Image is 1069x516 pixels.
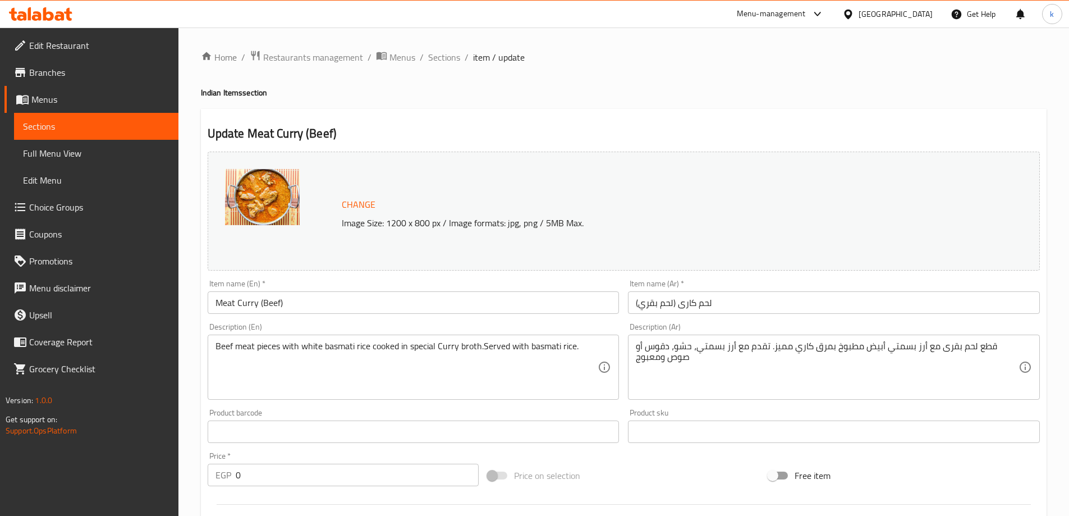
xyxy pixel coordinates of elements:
span: Edit Menu [23,173,169,187]
span: Upsell [29,308,169,322]
a: Menus [376,50,415,65]
textarea: قطع لحم بقرى مع أرز بسمتي أبيض مطبوخ بمرق كاري مميز. تقدم مع أرز بسمتي، حشو، دقوس أو صوص ومعبوج [636,341,1018,394]
div: Menu-management [737,7,806,21]
span: Coverage Report [29,335,169,349]
nav: breadcrumb [201,50,1047,65]
span: Promotions [29,254,169,268]
span: Restaurants management [263,51,363,64]
span: Version: [6,393,33,408]
li: / [368,51,371,64]
a: Sections [14,113,178,140]
span: Choice Groups [29,200,169,214]
span: Sections [23,120,169,133]
input: Please enter product sku [628,421,1040,443]
li: / [465,51,469,64]
a: Coupons [4,221,178,248]
a: Home [201,51,237,64]
a: Edit Restaurant [4,32,178,59]
a: Sections [428,51,460,64]
a: Restaurants management [250,50,363,65]
input: Enter name Ar [628,291,1040,314]
button: Change [337,193,380,216]
span: Edit Restaurant [29,39,169,52]
a: Menus [4,86,178,113]
a: Upsell [4,302,178,328]
a: Choice Groups [4,194,178,221]
span: Get support on: [6,412,57,427]
textarea: Beef meat pieces with white basmati rice cooked in special Curry broth.Served with basmati rice. [215,341,598,394]
div: [GEOGRAPHIC_DATA] [859,8,933,20]
a: Coverage Report [4,328,178,355]
li: / [241,51,245,64]
span: 1.0.0 [35,393,52,408]
p: EGP [215,468,231,482]
span: Full Menu View [23,147,169,160]
h2: Update Meat Curry (Beef) [208,125,1040,142]
a: Promotions [4,248,178,275]
a: Grocery Checklist [4,355,178,382]
a: Support.OpsPlatform [6,423,77,438]
input: Enter name En [208,291,620,314]
h4: Indian Items section [201,87,1047,98]
span: Coupons [29,227,169,241]
a: Full Menu View [14,140,178,167]
span: Menus [389,51,415,64]
p: Image Size: 1200 x 800 px / Image formats: jpg, png / 5MB Max. [337,216,935,230]
span: Free item [795,469,831,482]
img: mmw_638671682058355525 [225,169,300,225]
span: Change [342,197,375,213]
span: item / update [473,51,525,64]
a: Edit Menu [14,167,178,194]
span: Price on selection [514,469,580,482]
span: Grocery Checklist [29,362,169,376]
span: Branches [29,66,169,79]
span: Menu disclaimer [29,281,169,295]
span: Menus [31,93,169,106]
a: Branches [4,59,178,86]
li: / [420,51,424,64]
input: Please enter product barcode [208,421,620,443]
input: Please enter price [236,464,479,486]
span: k [1050,8,1054,20]
a: Menu disclaimer [4,275,178,302]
